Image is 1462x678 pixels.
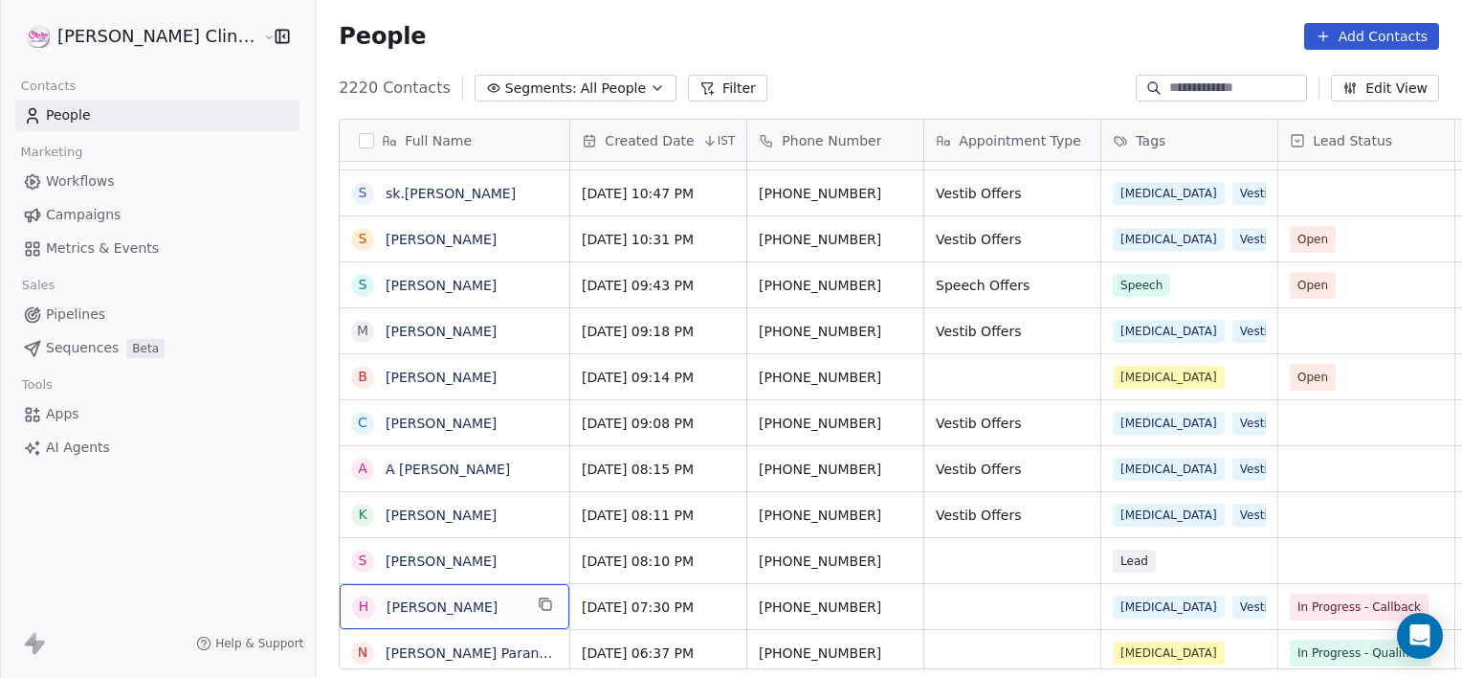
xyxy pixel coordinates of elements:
[359,367,368,387] div: B
[1297,598,1421,617] span: In Progress - Callback
[759,506,912,525] span: [PHONE_NUMBER]
[357,321,368,341] div: M
[1297,230,1328,249] span: Open
[1113,504,1225,527] span: [MEDICAL_DATA]
[386,508,497,523] a: [PERSON_NAME]
[1232,320,1283,343] span: Vestib
[27,25,50,48] img: RASYA-Clinic%20Circle%20icon%20Transparent.png
[924,120,1100,161] div: Appointment Type
[759,322,912,341] span: [PHONE_NUMBER]
[359,275,367,295] div: S
[358,643,367,663] div: N
[215,636,303,651] span: Help & Support
[359,459,368,479] div: A
[718,133,736,148] span: IST
[15,199,299,231] a: Campaigns
[759,276,912,295] span: [PHONE_NUMBER]
[1232,228,1283,251] span: Vestib
[759,598,912,617] span: [PHONE_NUMBER]
[1113,182,1225,205] span: [MEDICAL_DATA]
[582,598,735,617] span: [DATE] 07:30 PM
[936,414,1089,433] span: Vestib Offers
[505,79,577,99] span: Segments:
[936,184,1089,203] span: Vestib Offers
[386,554,497,569] a: [PERSON_NAME]
[759,368,912,387] span: [PHONE_NUMBER]
[1113,274,1170,297] span: Speech
[12,72,84,101] span: Contacts
[1331,75,1439,102] button: Edit View
[581,79,646,99] span: All People
[1297,368,1328,387] span: Open
[1113,596,1225,619] span: [MEDICAL_DATA]
[339,77,450,100] span: 2220 Contacts
[386,278,497,293] a: [PERSON_NAME]
[936,230,1089,249] span: Vestib Offers
[582,460,735,479] span: [DATE] 08:15 PM
[959,131,1080,150] span: Appointment Type
[1297,644,1424,663] span: In Progress - Qualified
[759,552,912,571] span: [PHONE_NUMBER]
[582,644,735,663] span: [DATE] 06:37 PM
[339,22,426,51] span: People
[936,460,1089,479] span: Vestib Offers
[1232,596,1283,619] span: Vestib
[46,238,159,259] span: Metrics & Events
[1297,276,1328,295] span: Open
[46,105,91,125] span: People
[405,131,472,150] span: Full Name
[359,183,367,203] div: s
[759,184,912,203] span: [PHONE_NUMBER]
[1113,550,1156,573] span: Lead
[359,229,367,249] div: S
[57,24,258,49] span: [PERSON_NAME] Clinic External
[759,644,912,663] span: [PHONE_NUMBER]
[46,205,121,225] span: Campaigns
[386,370,497,385] a: [PERSON_NAME]
[386,645,579,661] a: [PERSON_NAME] Parankusha
[359,551,367,571] div: S
[340,162,570,670] div: grid
[15,100,299,131] a: People
[1397,613,1443,659] div: Open Intercom Messenger
[1101,120,1277,161] div: Tags
[15,166,299,197] a: Workflows
[359,597,369,617] div: H
[1136,131,1165,150] span: Tags
[15,299,299,330] a: Pipelines
[1304,23,1439,50] button: Add Contacts
[46,305,105,325] span: Pipelines
[12,138,91,167] span: Marketing
[582,552,735,571] span: [DATE] 08:10 PM
[936,322,1089,341] span: Vestib Offers
[46,438,110,458] span: AI Agents
[386,232,497,247] a: [PERSON_NAME]
[936,276,1089,295] span: Speech Offers
[936,506,1089,525] span: Vestib Offers
[46,404,79,424] span: Apps
[13,371,60,399] span: Tools
[15,432,299,463] a: AI Agents
[1113,458,1225,481] span: [MEDICAL_DATA]
[126,339,165,358] span: Beta
[1113,320,1225,343] span: [MEDICAL_DATA]
[386,462,510,477] a: A [PERSON_NAME]
[196,636,303,651] a: Help & Support
[15,233,299,264] a: Metrics & Events
[386,186,516,201] a: sk.[PERSON_NAME]
[1313,131,1392,150] span: Lead Status
[15,332,299,364] a: SequencesBeta
[13,271,63,300] span: Sales
[759,460,912,479] span: [PHONE_NUMBER]
[1232,504,1283,527] span: Vestib
[759,414,912,433] span: [PHONE_NUMBER]
[582,506,735,525] span: [DATE] 08:11 PM
[46,338,119,358] span: Sequences
[359,505,367,525] div: K
[358,413,367,433] div: C
[1113,412,1225,435] span: [MEDICAL_DATA]
[1113,366,1225,389] span: [MEDICAL_DATA]
[1232,458,1283,481] span: Vestib
[1113,642,1225,665] span: [MEDICAL_DATA]
[1278,120,1454,161] div: Lead Status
